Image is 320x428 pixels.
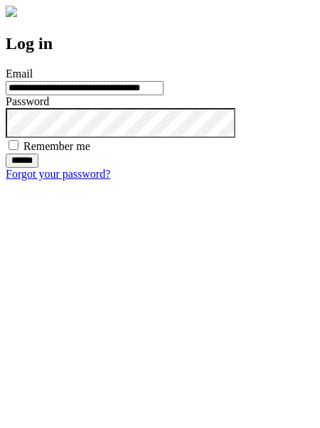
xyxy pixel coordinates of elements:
[6,95,49,107] label: Password
[6,168,110,180] a: Forgot your password?
[23,140,90,152] label: Remember me
[6,6,17,17] img: logo-4e3dc11c47720685a147b03b5a06dd966a58ff35d612b21f08c02c0306f2b779.png
[6,68,33,80] label: Email
[6,34,314,53] h2: Log in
